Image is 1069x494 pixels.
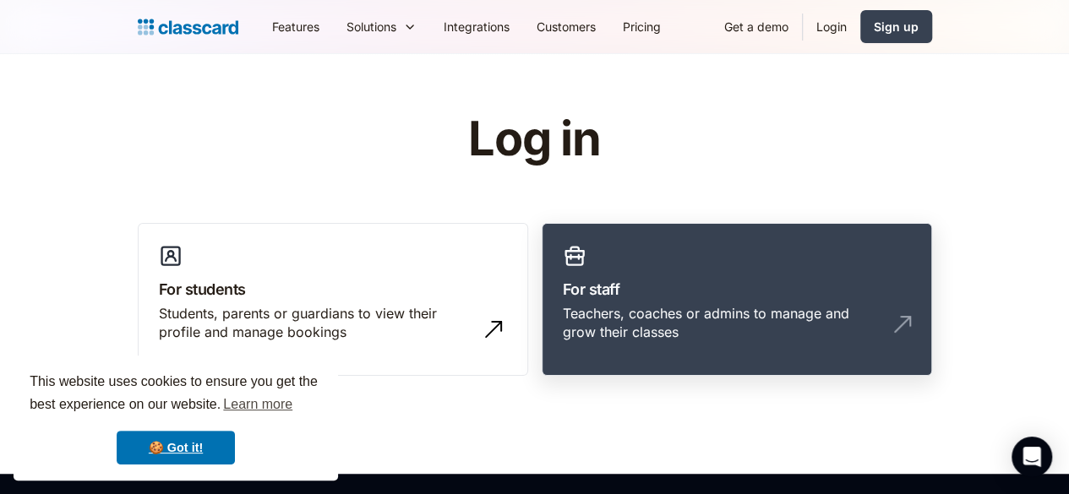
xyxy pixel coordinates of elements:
[542,223,932,377] a: For staffTeachers, coaches or admins to manage and grow their classes
[221,392,295,417] a: learn more about cookies
[711,8,802,46] a: Get a demo
[430,8,523,46] a: Integrations
[14,356,338,480] div: cookieconsent
[266,113,803,166] h1: Log in
[803,8,860,46] a: Login
[609,8,674,46] a: Pricing
[874,18,919,35] div: Sign up
[860,10,932,43] a: Sign up
[138,15,238,39] a: Logo
[346,18,396,35] div: Solutions
[1012,437,1052,477] div: Open Intercom Messenger
[563,278,911,301] h3: For staff
[333,8,430,46] div: Solutions
[159,278,507,301] h3: For students
[563,304,877,342] div: Teachers, coaches or admins to manage and grow their classes
[30,372,322,417] span: This website uses cookies to ensure you get the best experience on our website.
[523,8,609,46] a: Customers
[117,431,235,464] a: dismiss cookie message
[259,8,333,46] a: Features
[138,223,528,377] a: For studentsStudents, parents or guardians to view their profile and manage bookings
[159,304,473,342] div: Students, parents or guardians to view their profile and manage bookings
